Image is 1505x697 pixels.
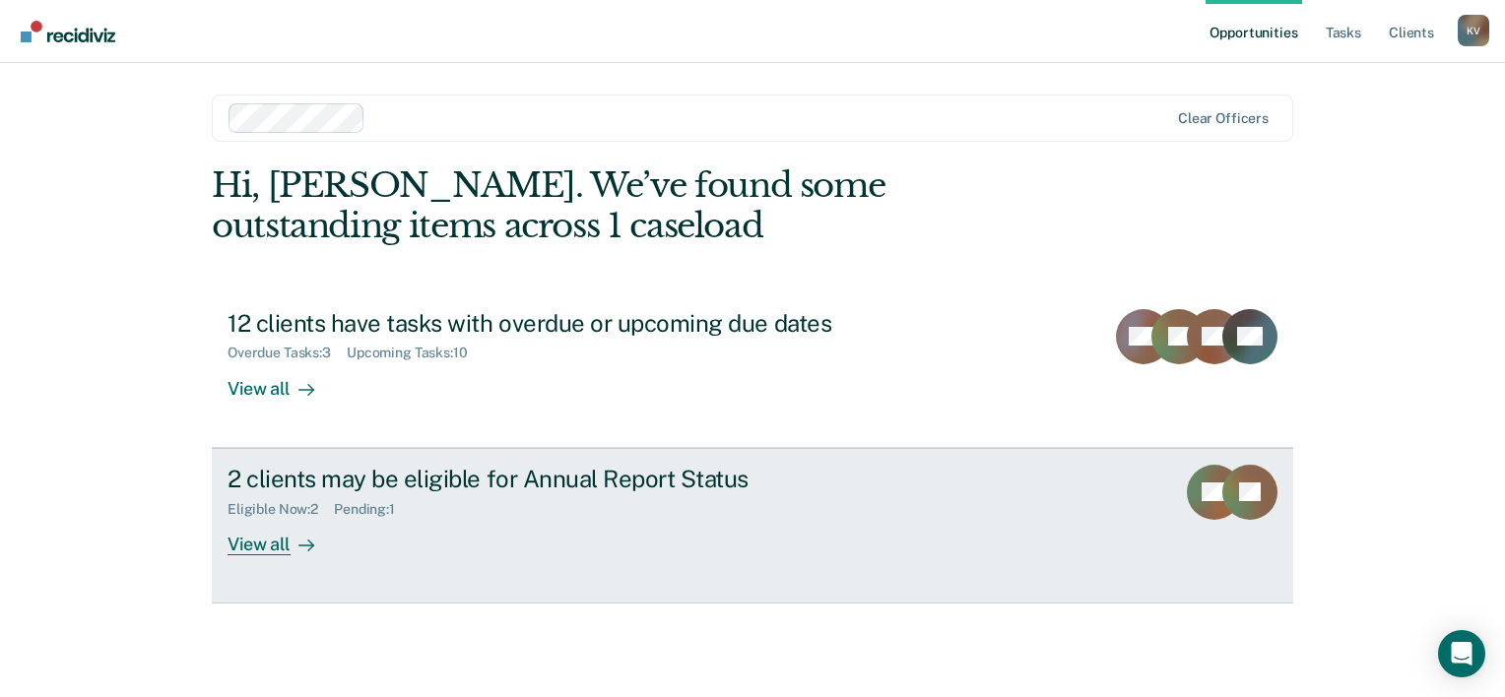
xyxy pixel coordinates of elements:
div: Pending : 1 [334,501,411,518]
div: Open Intercom Messenger [1438,630,1485,677]
div: View all [228,517,338,555]
div: Hi, [PERSON_NAME]. We’ve found some outstanding items across 1 caseload [212,165,1077,246]
div: View all [228,361,338,400]
a: 12 clients have tasks with overdue or upcoming due datesOverdue Tasks:3Upcoming Tasks:10View all [212,293,1293,448]
div: K V [1458,15,1489,46]
div: Overdue Tasks : 3 [228,345,347,361]
div: Eligible Now : 2 [228,501,334,518]
div: Clear officers [1178,110,1269,127]
button: Profile dropdown button [1458,15,1489,46]
img: Recidiviz [21,21,115,42]
div: Upcoming Tasks : 10 [347,345,484,361]
a: 2 clients may be eligible for Annual Report StatusEligible Now:2Pending:1View all [212,448,1293,603]
div: 12 clients have tasks with overdue or upcoming due dates [228,309,919,338]
div: 2 clients may be eligible for Annual Report Status [228,465,919,493]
